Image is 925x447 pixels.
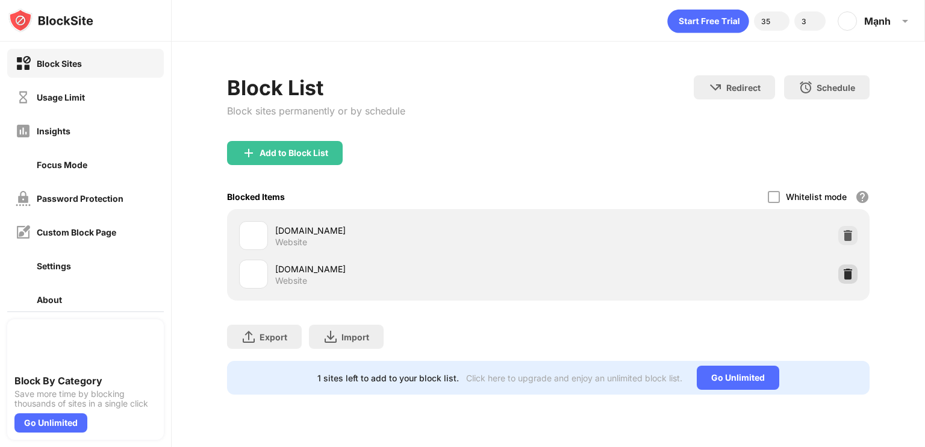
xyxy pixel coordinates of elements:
[16,56,31,71] img: block-on.svg
[341,332,369,342] div: Import
[726,83,761,93] div: Redirect
[37,126,70,136] div: Insights
[14,327,58,370] img: push-categories.svg
[697,366,779,390] div: Go Unlimited
[275,263,548,275] div: [DOMAIN_NAME]
[37,92,85,102] div: Usage Limit
[14,375,157,387] div: Block By Category
[16,258,31,274] img: settings-off.svg
[37,261,71,271] div: Settings
[8,8,93,33] img: logo-blocksite.svg
[14,413,87,433] div: Go Unlimited
[227,75,405,100] div: Block List
[246,267,261,281] img: favicons
[37,295,62,305] div: About
[227,105,405,117] div: Block sites permanently or by schedule
[864,15,891,27] div: Mạnh
[806,14,821,28] img: reward-small.svg
[141,191,155,205] img: lock-menu.svg
[141,225,155,239] img: lock-menu.svg
[260,148,328,158] div: Add to Block List
[246,228,261,243] img: favicons
[850,373,860,383] img: x-button.svg
[16,191,31,206] img: password-protection-off.svg
[260,332,287,342] div: Export
[770,14,785,28] img: points-small.svg
[16,123,31,139] img: insights-off.svg
[14,389,157,408] div: Save more time by blocking thousands of sites in a single click
[275,237,307,248] div: Website
[37,160,87,170] div: Focus Mode
[786,192,847,202] div: Whitelist mode
[37,58,82,69] div: Block Sites
[16,292,31,307] img: about-off.svg
[227,192,285,202] div: Blocked Items
[16,90,31,105] img: time-usage-off.svg
[16,225,31,240] img: customize-block-page-off.svg
[275,224,548,237] div: [DOMAIN_NAME]
[275,275,307,286] div: Website
[37,193,123,204] div: Password Protection
[667,9,749,33] div: animation
[802,17,806,26] div: 3
[838,11,857,31] img: ACg8ocJCIeDlTCkjRiR8okLyOAR9u-lNU8anHrab9U_oEQzaBq0dv5RC=s96-c
[16,157,31,172] img: focus-off.svg
[317,373,459,383] div: 1 sites left to add to your block list.
[761,17,770,26] div: 35
[466,373,682,383] div: Click here to upgrade and enjoy an unlimited block list.
[817,83,855,93] div: Schedule
[37,227,116,237] div: Custom Block Page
